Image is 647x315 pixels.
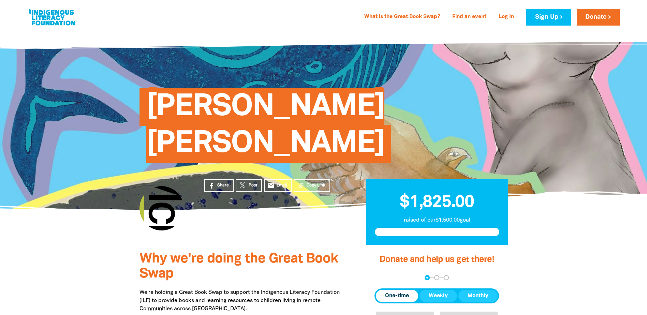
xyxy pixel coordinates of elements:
[360,12,444,22] a: What is the Great Book Swap?
[380,256,494,264] span: Donate and help us get there!
[458,290,498,302] button: Monthly
[217,182,229,189] span: Share
[577,9,620,26] a: Donate
[468,292,488,300] span: Monthly
[374,288,499,303] div: Donation frequency
[526,9,571,26] a: Sign Up
[146,93,385,163] span: [PERSON_NAME] [PERSON_NAME]
[204,179,234,192] a: Share
[307,182,325,189] span: Copy Link
[434,275,439,280] button: Navigate to step 2 of 3 to enter your details
[267,182,275,189] i: email
[375,216,499,224] p: raised of our $1,500.00 goal
[249,182,257,189] span: Post
[448,12,490,22] a: Find an event
[444,275,449,280] button: Navigate to step 3 of 3 to enter your payment details
[264,179,292,192] a: emailEmail
[277,182,287,189] span: Email
[429,292,448,300] span: Weekly
[495,12,518,22] a: Log In
[385,292,409,300] span: One-time
[294,179,330,192] button: Copy Link
[400,195,474,210] span: $1,825.00
[425,275,430,280] button: Navigate to step 1 of 3 to enter your donation amount
[236,179,262,192] a: Post
[420,290,457,302] button: Weekly
[139,253,338,280] span: Why we're doing the Great Book Swap
[376,290,418,302] button: One-time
